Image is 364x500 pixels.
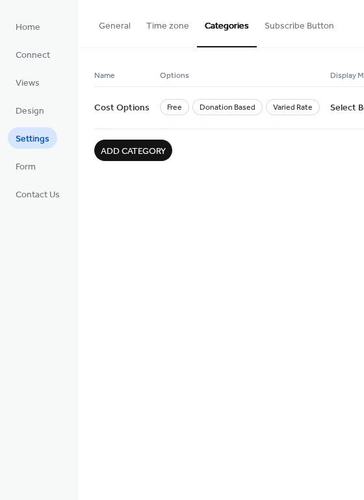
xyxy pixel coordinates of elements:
[8,99,52,121] a: Design
[94,96,149,121] span: Cost Options
[8,71,47,93] a: Views
[8,155,44,177] a: Form
[94,140,172,161] button: Add category
[8,127,57,149] a: Settings
[16,77,40,90] span: Views
[8,183,68,205] a: Contact Us
[192,99,263,116] span: Donation Based
[16,105,44,118] span: Design
[266,99,320,116] span: Varied Rate
[16,132,49,146] span: Settings
[160,99,189,116] span: Free
[101,145,166,158] span: Add category
[94,69,115,82] span: Name
[16,21,40,34] span: Home
[160,69,189,82] span: Options
[16,49,50,62] span: Connect
[16,188,60,202] span: Contact Us
[8,44,58,65] a: Connect
[16,160,36,174] span: Form
[8,16,48,37] a: Home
